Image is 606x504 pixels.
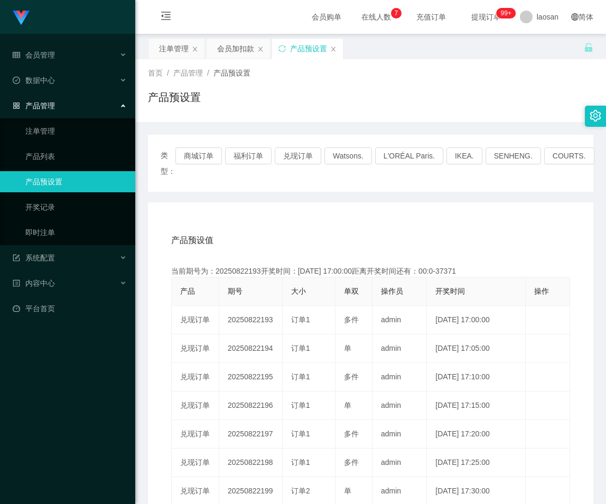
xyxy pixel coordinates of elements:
[278,45,286,52] i: 图标: sync
[344,487,351,495] span: 单
[219,420,283,449] td: 20250822197
[275,147,321,164] button: 兑现订单
[172,334,219,363] td: 兑现订单
[13,279,20,287] i: 图标: profile
[25,120,127,142] a: 注单管理
[25,197,127,218] a: 开奖记录
[13,51,55,59] span: 会员管理
[344,458,359,466] span: 多件
[344,344,351,352] span: 单
[446,147,482,164] button: IKEA.
[171,234,213,247] span: 产品预设值
[167,69,169,77] span: /
[291,287,306,295] span: 大小
[544,147,594,164] button: COURTS.
[219,306,283,334] td: 20250822193
[344,430,359,438] span: 多件
[372,449,427,477] td: admin
[590,110,601,122] i: 图标: setting
[13,102,20,109] i: 图标: appstore-o
[219,334,283,363] td: 20250822194
[192,46,198,52] i: 图标: close
[13,254,55,262] span: 系统配置
[291,430,310,438] span: 订单1
[372,391,427,420] td: admin
[290,39,327,59] div: 产品预设置
[391,8,402,18] sup: 7
[25,146,127,167] a: 产品列表
[13,101,55,110] span: 产品管理
[225,147,272,164] button: 福利订单
[172,449,219,477] td: 兑现订单
[427,449,526,477] td: [DATE] 17:25:00
[427,420,526,449] td: [DATE] 17:20:00
[427,363,526,391] td: [DATE] 17:10:00
[172,420,219,449] td: 兑现订单
[291,315,310,324] span: 订单1
[13,279,55,287] span: 内容中心
[172,306,219,334] td: 兑现订单
[291,401,310,409] span: 订单1
[344,287,359,295] span: 单双
[584,43,593,52] i: 图标: unlock
[411,13,451,21] span: 充值订单
[13,51,20,59] i: 图标: table
[159,39,189,59] div: 注单管理
[148,1,184,34] i: 图标: menu-fold
[13,77,20,84] i: 图标: check-circle-o
[427,334,526,363] td: [DATE] 17:05:00
[219,449,283,477] td: 20250822198
[571,13,579,21] i: 图标: global
[148,89,201,105] h1: 产品预设置
[291,487,310,495] span: 订单2
[324,147,372,164] button: Watsons.
[172,391,219,420] td: 兑现订单
[213,69,250,77] span: 产品预设置
[435,287,465,295] span: 开奖时间
[427,306,526,334] td: [DATE] 17:00:00
[217,39,254,59] div: 会员加扣款
[291,344,310,352] span: 订单1
[13,298,127,319] a: 图标: dashboard平台首页
[13,254,20,262] i: 图标: form
[219,391,283,420] td: 20250822196
[207,69,209,77] span: /
[344,372,359,381] span: 多件
[219,363,283,391] td: 20250822195
[375,147,443,164] button: L'ORÉAL Paris.
[344,315,359,324] span: 多件
[372,420,427,449] td: admin
[381,287,403,295] span: 操作员
[291,458,310,466] span: 订单1
[344,401,351,409] span: 单
[356,13,396,21] span: 在线人数
[394,8,398,18] p: 7
[291,372,310,381] span: 订单1
[175,147,222,164] button: 商城订单
[486,147,541,164] button: SENHENG.
[180,287,195,295] span: 产品
[25,222,127,243] a: 即时注单
[497,8,516,18] sup: 925
[171,266,570,277] div: 当前期号为：20250822193开奖时间：[DATE] 17:00:00距离开奖时间还有：00:0-37371
[25,171,127,192] a: 产品预设置
[427,391,526,420] td: [DATE] 17:15:00
[172,363,219,391] td: 兑现订单
[466,13,506,21] span: 提现订单
[228,287,243,295] span: 期号
[534,287,549,295] span: 操作
[372,334,427,363] td: admin
[330,46,337,52] i: 图标: close
[148,69,163,77] span: 首页
[372,363,427,391] td: admin
[372,306,427,334] td: admin
[13,76,55,85] span: 数据中心
[13,11,30,25] img: logo.9652507e.png
[161,147,175,179] span: 类型：
[173,69,203,77] span: 产品管理
[257,46,264,52] i: 图标: close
